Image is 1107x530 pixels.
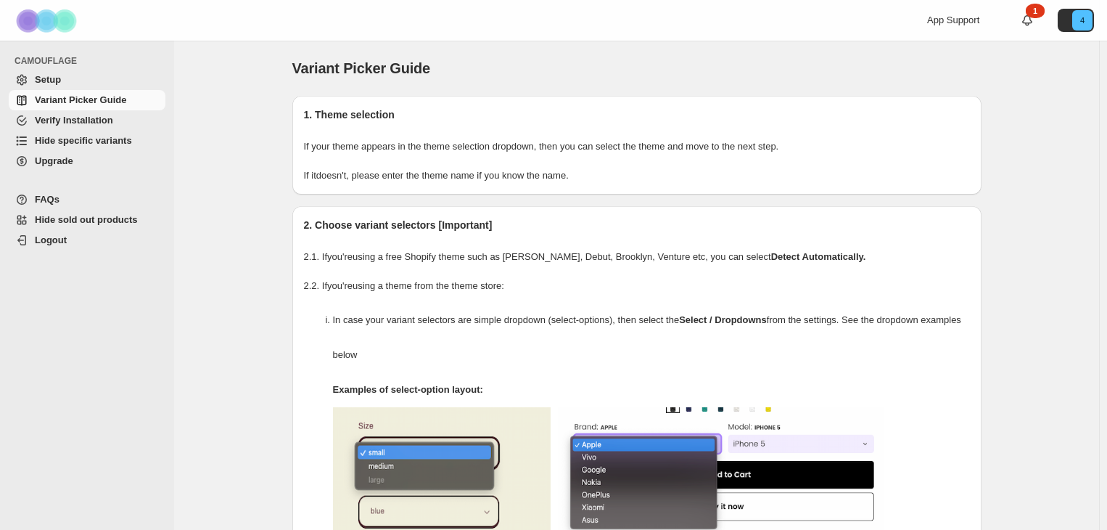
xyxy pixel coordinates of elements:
[304,139,970,154] p: If your theme appears in the theme selection dropdown, then you can select the theme and move to ...
[304,168,970,183] p: If it doesn't , please enter the theme name if you know the name.
[304,279,970,293] p: 2.2. If you're using a theme from the theme store:
[927,15,979,25] span: App Support
[304,107,970,122] h2: 1. Theme selection
[1072,10,1092,30] span: Avatar with initials 4
[304,218,970,232] h2: 2. Choose variant selectors [Important]
[333,384,483,395] strong: Examples of select-option layout:
[15,55,167,67] span: CAMOUFLAGE
[9,70,165,90] a: Setup
[679,314,767,325] strong: Select / Dropdowns
[1058,9,1094,32] button: Avatar with initials 4
[304,250,970,264] p: 2.1. If you're using a free Shopify theme such as [PERSON_NAME], Debut, Brooklyn, Venture etc, yo...
[35,135,132,146] span: Hide specific variants
[1080,16,1085,25] text: 4
[35,194,59,205] span: FAQs
[1026,4,1045,18] div: 1
[9,90,165,110] a: Variant Picker Guide
[35,155,73,166] span: Upgrade
[9,151,165,171] a: Upgrade
[35,214,138,225] span: Hide sold out products
[9,230,165,250] a: Logout
[771,251,866,262] strong: Detect Automatically.
[35,74,61,85] span: Setup
[333,303,970,372] p: In case your variant selectors are simple dropdown (select-options), then select the from the set...
[1020,13,1034,28] a: 1
[35,235,67,245] span: Logout
[9,189,165,210] a: FAQs
[292,60,431,76] span: Variant Picker Guide
[9,110,165,131] a: Verify Installation
[35,94,126,105] span: Variant Picker Guide
[12,1,84,41] img: Camouflage
[35,115,113,126] span: Verify Installation
[9,210,165,230] a: Hide sold out products
[9,131,165,151] a: Hide specific variants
